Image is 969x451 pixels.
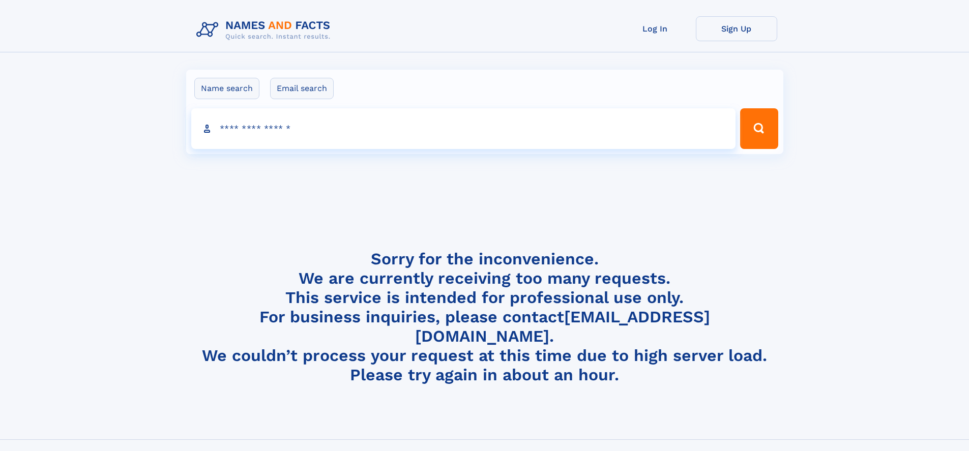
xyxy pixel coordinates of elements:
[614,16,696,41] a: Log In
[270,78,334,99] label: Email search
[192,249,777,385] h4: Sorry for the inconvenience. We are currently receiving too many requests. This service is intend...
[696,16,777,41] a: Sign Up
[191,108,736,149] input: search input
[415,307,710,346] a: [EMAIL_ADDRESS][DOMAIN_NAME]
[192,16,339,44] img: Logo Names and Facts
[740,108,778,149] button: Search Button
[194,78,259,99] label: Name search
